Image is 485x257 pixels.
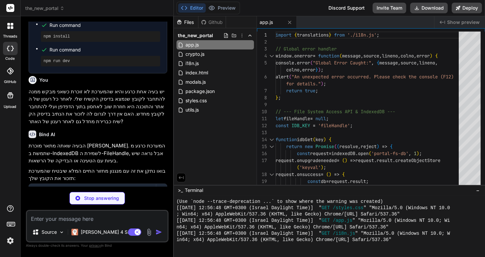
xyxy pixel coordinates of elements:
[382,143,387,149] span: =>
[419,60,435,66] span: lineno
[321,178,326,184] span: db
[185,106,199,114] span: utils.js
[321,171,323,177] span: =
[417,53,430,59] span: error
[329,178,347,184] span: request
[294,171,297,177] span: .
[276,116,284,122] span: let
[89,243,101,247] span: privacy
[339,53,342,59] span: (
[369,150,371,156] span: (
[268,143,276,150] div: Click to collapse the range.
[331,150,355,156] span: indexedDB
[342,53,361,59] span: message
[315,136,323,142] span: key
[358,143,361,149] span: ,
[284,116,310,122] span: fileHandle
[363,53,379,59] span: source
[177,205,322,211] span: [[DATE] 12:56:48 GMT+0300 (Israel Daylight Time)] "
[297,60,310,66] span: error
[379,53,382,59] span: ,
[329,136,331,142] span: {
[318,53,339,59] span: function
[276,123,289,128] span: const
[355,157,374,163] span: request
[276,32,292,38] span: import
[350,178,366,184] span: result
[313,136,315,142] span: (
[310,150,329,156] span: request
[177,211,400,217] span: ; Win64; x64) AppleWebKit/537.36 (KHTML, like Gecko) Chrome/[URL] Safari/537.36"
[334,171,339,177] span: =>
[71,229,78,235] img: Claude 4 Sonnet
[145,228,153,236] img: attachment
[323,81,326,87] span: ;
[198,19,226,26] div: Github
[333,217,352,224] span: /app.js
[257,39,267,45] div: 2
[185,87,215,95] span: package.json
[177,224,389,230] span: n64; x64) AppleWebKit/537.36 (KHTML, like Gecko) Chrome/[URL] Safari/537.36"
[310,116,313,122] span: =
[393,157,395,163] span: .
[297,164,300,170] span: (
[334,143,337,149] span: (
[377,60,379,66] span: {
[322,205,330,211] span: GET
[347,32,377,38] span: './i18n.js'
[371,60,374,66] span: ,
[435,60,438,66] span: ,
[414,53,417,59] span: ,
[347,178,350,184] span: .
[5,235,16,246] img: settings
[185,78,206,86] span: modals.js
[276,95,278,101] span: }
[321,164,323,170] span: )
[276,53,292,59] span: window
[257,87,267,94] div: 7
[4,79,16,85] label: GitHub
[185,59,199,67] span: i18n.js
[257,150,267,157] div: 16
[333,230,355,237] span: /i18n.js
[257,115,267,122] div: 11
[59,229,64,235] img: Pick Models
[321,81,323,87] span: )
[337,143,339,149] span: (
[297,150,310,156] span: const
[364,205,450,211] span: " "Mozilla/5.0 (Windows NT 10.0
[313,60,371,66] span: "Global Error Caught:"
[371,150,409,156] span: 'portal-fs-db'
[268,171,276,178] div: Click to collapse the range.
[398,53,401,59] span: ,
[276,136,297,142] span: function
[358,150,369,156] span: open
[377,157,393,163] span: result
[6,56,15,61] label: code
[185,97,207,105] span: styles.css
[185,50,205,58] span: crypto.js
[315,143,334,149] span: Promise
[257,171,267,178] div: 18
[206,3,238,13] button: Preview
[257,157,267,164] div: 17
[315,67,318,73] span: }
[276,74,289,80] span: alert
[26,242,169,249] p: Always double-check its answers. Your in Bind
[342,171,345,177] span: {
[185,41,199,49] span: app.js
[268,136,276,143] div: Click to collapse the range.
[352,217,450,224] span: " "Mozilla/5.0 (Windows NT 10.0; Wi
[377,32,379,38] span: ;
[294,53,313,59] span: onerror
[361,143,377,149] span: reject
[417,60,419,66] span: ,
[25,5,64,12] span: the_new_portal
[430,53,432,59] span: )
[257,129,267,136] div: 13
[419,150,422,156] span: ;
[355,150,358,156] span: .
[178,187,183,194] span: >_
[379,60,398,66] span: message
[257,32,267,39] div: 1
